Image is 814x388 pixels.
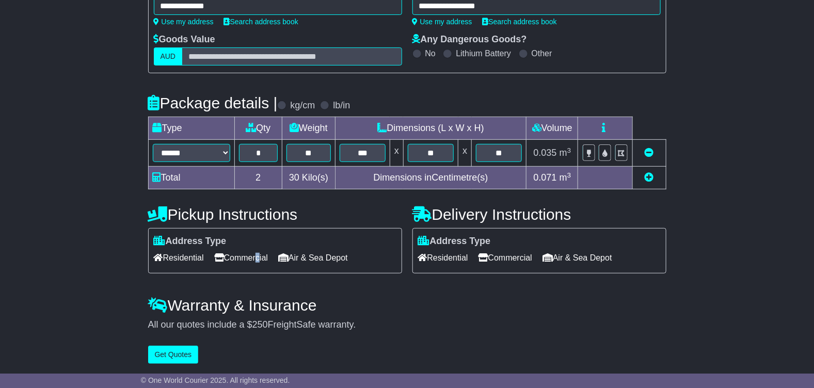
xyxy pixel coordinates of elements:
label: lb/in [333,100,350,111]
td: Weight [282,117,336,140]
sup: 3 [567,147,571,154]
a: Use my address [412,18,472,26]
span: Commercial [478,250,532,266]
td: x [458,140,472,167]
sup: 3 [567,171,571,179]
label: No [425,48,436,58]
span: © One World Courier 2025. All rights reserved. [141,376,290,384]
a: Remove this item [645,148,654,158]
td: Type [148,117,234,140]
span: Residential [418,250,468,266]
td: x [390,140,403,167]
a: Search address book [224,18,298,26]
span: Air & Sea Depot [278,250,348,266]
span: 0.035 [534,148,557,158]
span: 30 [289,172,299,183]
h4: Warranty & Insurance [148,297,666,314]
label: Lithium Battery [456,48,511,58]
button: Get Quotes [148,346,199,364]
td: Qty [234,117,282,140]
a: Use my address [154,18,214,26]
td: Dimensions in Centimetre(s) [335,167,526,189]
label: AUD [154,47,183,66]
label: Address Type [418,236,491,247]
label: Other [532,48,552,58]
h4: Delivery Instructions [412,206,666,223]
label: Goods Value [154,34,215,45]
td: Volume [526,117,578,140]
h4: Pickup Instructions [148,206,402,223]
span: Commercial [214,250,268,266]
h4: Package details | [148,94,278,111]
span: Residential [154,250,204,266]
label: Address Type [154,236,227,247]
a: Add new item [645,172,654,183]
span: m [560,148,571,158]
div: All our quotes include a $ FreightSafe warranty. [148,319,666,331]
td: 2 [234,167,282,189]
span: Air & Sea Depot [542,250,612,266]
td: Total [148,167,234,189]
td: Kilo(s) [282,167,336,189]
label: kg/cm [290,100,315,111]
a: Search address book [483,18,557,26]
span: 250 [252,319,268,330]
td: Dimensions (L x W x H) [335,117,526,140]
label: Any Dangerous Goods? [412,34,527,45]
span: m [560,172,571,183]
span: 0.071 [534,172,557,183]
